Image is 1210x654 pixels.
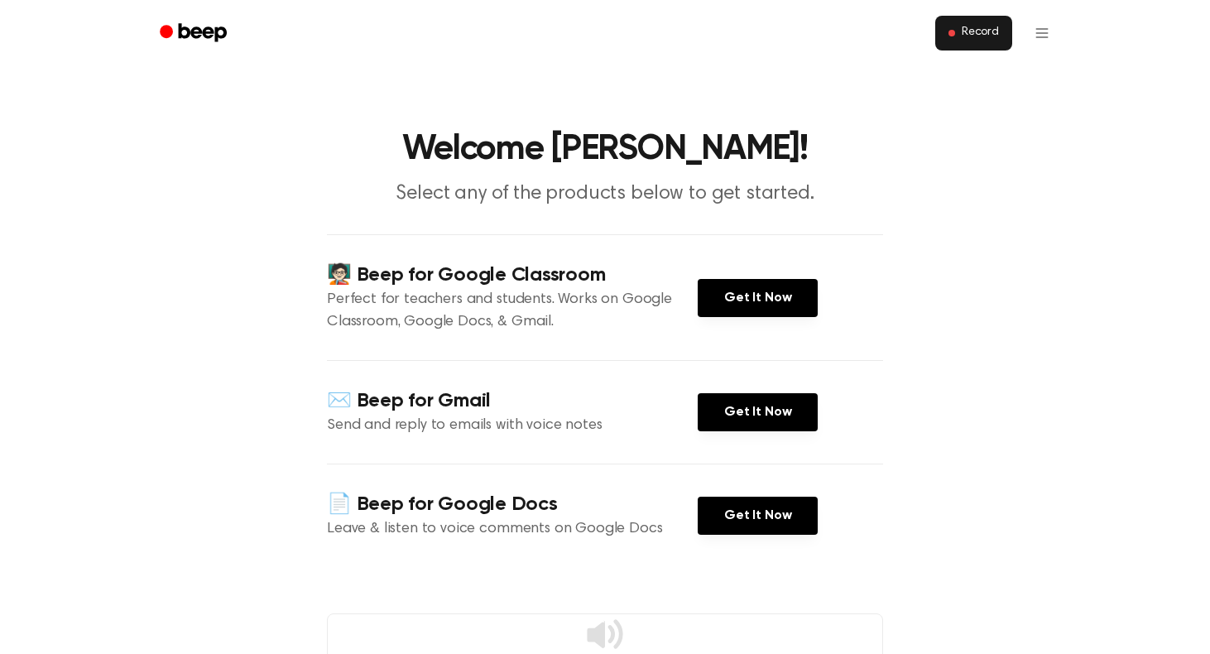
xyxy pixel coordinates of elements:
[698,393,818,431] a: Get It Now
[327,491,698,518] h4: 📄 Beep for Google Docs
[698,279,818,317] a: Get It Now
[1022,13,1062,53] button: Open menu
[327,387,698,415] h4: ✉️ Beep for Gmail
[327,262,698,289] h4: 🧑🏻‍🏫 Beep for Google Classroom
[148,17,242,50] a: Beep
[181,132,1029,167] h1: Welcome [PERSON_NAME]!
[327,289,698,334] p: Perfect for teachers and students. Works on Google Classroom, Google Docs, & Gmail.
[698,497,818,535] a: Get It Now
[935,16,1012,50] button: Record
[962,26,999,41] span: Record
[327,518,698,541] p: Leave & listen to voice comments on Google Docs
[327,415,698,437] p: Send and reply to emails with voice notes
[287,180,923,208] p: Select any of the products below to get started.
